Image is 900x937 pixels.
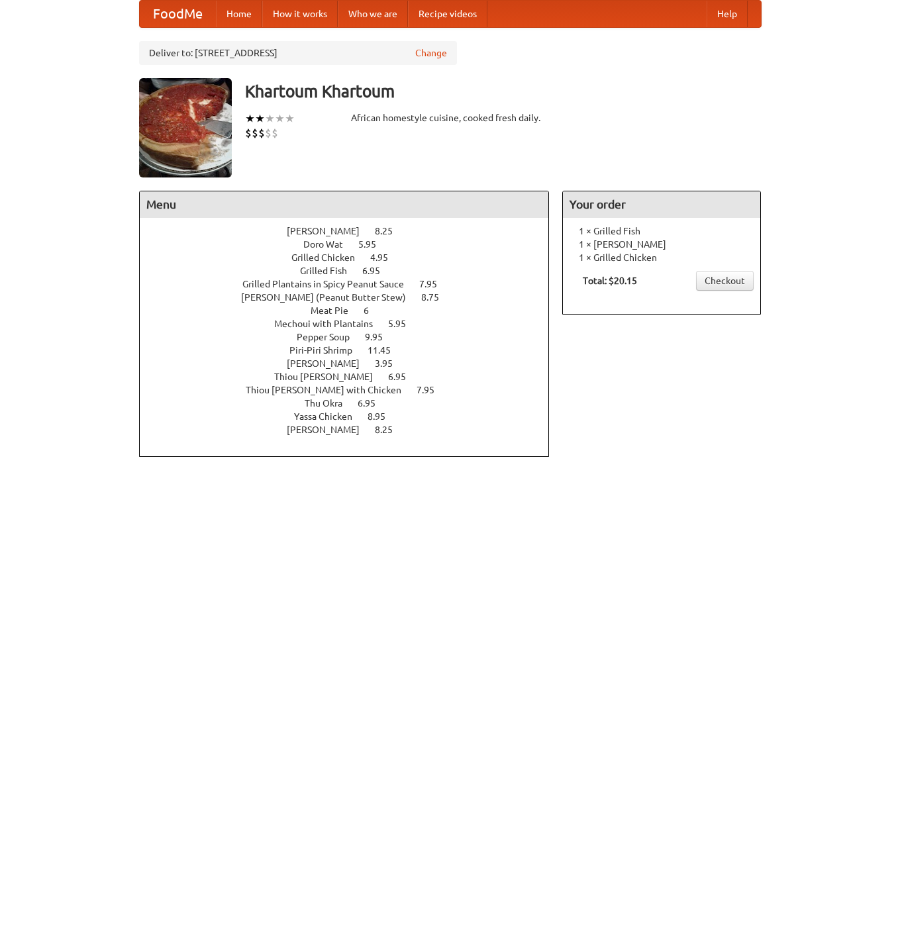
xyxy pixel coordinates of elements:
[245,126,252,140] li: $
[242,279,462,289] a: Grilled Plantains in Spicy Peanut Sauce 7.95
[139,78,232,177] img: angular.jpg
[274,319,386,329] span: Mechoui with Plantains
[362,266,393,276] span: 6.95
[287,226,373,236] span: [PERSON_NAME]
[311,305,393,316] a: Meat Pie 6
[375,226,406,236] span: 8.25
[303,239,356,250] span: Doro Wat
[303,239,401,250] a: Doro Wat 5.95
[291,252,368,263] span: Grilled Chicken
[351,111,550,124] div: African homestyle cuisine, cooked fresh daily.
[262,1,338,27] a: How it works
[421,292,452,303] span: 8.75
[289,345,366,356] span: Piri-Piri Shrimp
[365,332,396,342] span: 9.95
[287,424,417,435] a: [PERSON_NAME] 8.25
[388,371,419,382] span: 6.95
[305,398,356,409] span: Thu Okra
[368,411,399,422] span: 8.95
[417,385,448,395] span: 7.95
[285,111,295,126] li: ★
[252,126,258,140] li: $
[696,271,754,291] a: Checkout
[305,398,400,409] a: Thu Okra 6.95
[241,292,464,303] a: [PERSON_NAME] (Peanut Butter Stew) 8.75
[415,46,447,60] a: Change
[140,191,549,218] h4: Menu
[300,266,360,276] span: Grilled Fish
[274,371,430,382] a: Thiou [PERSON_NAME] 6.95
[370,252,401,263] span: 4.95
[707,1,748,27] a: Help
[294,411,410,422] a: Yassa Chicken 8.95
[375,424,406,435] span: 8.25
[255,111,265,126] li: ★
[300,266,405,276] a: Grilled Fish 6.95
[289,345,415,356] a: Piri-Piri Shrimp 11.45
[358,398,389,409] span: 6.95
[242,279,417,289] span: Grilled Plantains in Spicy Peanut Sauce
[311,305,362,316] span: Meat Pie
[245,111,255,126] li: ★
[275,111,285,126] li: ★
[246,385,415,395] span: Thiou [PERSON_NAME] with Chicken
[570,224,754,238] li: 1 × Grilled Fish
[297,332,407,342] a: Pepper Soup 9.95
[364,305,382,316] span: 6
[274,319,430,329] a: Mechoui with Plantains 5.95
[375,358,406,369] span: 3.95
[419,279,450,289] span: 7.95
[272,126,278,140] li: $
[274,371,386,382] span: Thiou [PERSON_NAME]
[258,126,265,140] li: $
[291,252,413,263] a: Grilled Chicken 4.95
[358,239,389,250] span: 5.95
[265,126,272,140] li: $
[368,345,404,356] span: 11.45
[408,1,487,27] a: Recipe videos
[563,191,760,218] h4: Your order
[583,275,637,286] b: Total: $20.15
[139,41,457,65] div: Deliver to: [STREET_ADDRESS]
[388,319,419,329] span: 5.95
[287,358,373,369] span: [PERSON_NAME]
[297,332,363,342] span: Pepper Soup
[245,78,762,105] h3: Khartoum Khartoum
[570,238,754,251] li: 1 × [PERSON_NAME]
[241,292,419,303] span: [PERSON_NAME] (Peanut Butter Stew)
[287,358,417,369] a: [PERSON_NAME] 3.95
[294,411,366,422] span: Yassa Chicken
[570,251,754,264] li: 1 × Grilled Chicken
[287,424,373,435] span: [PERSON_NAME]
[216,1,262,27] a: Home
[265,111,275,126] li: ★
[140,1,216,27] a: FoodMe
[338,1,408,27] a: Who we are
[246,385,459,395] a: Thiou [PERSON_NAME] with Chicken 7.95
[287,226,417,236] a: [PERSON_NAME] 8.25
